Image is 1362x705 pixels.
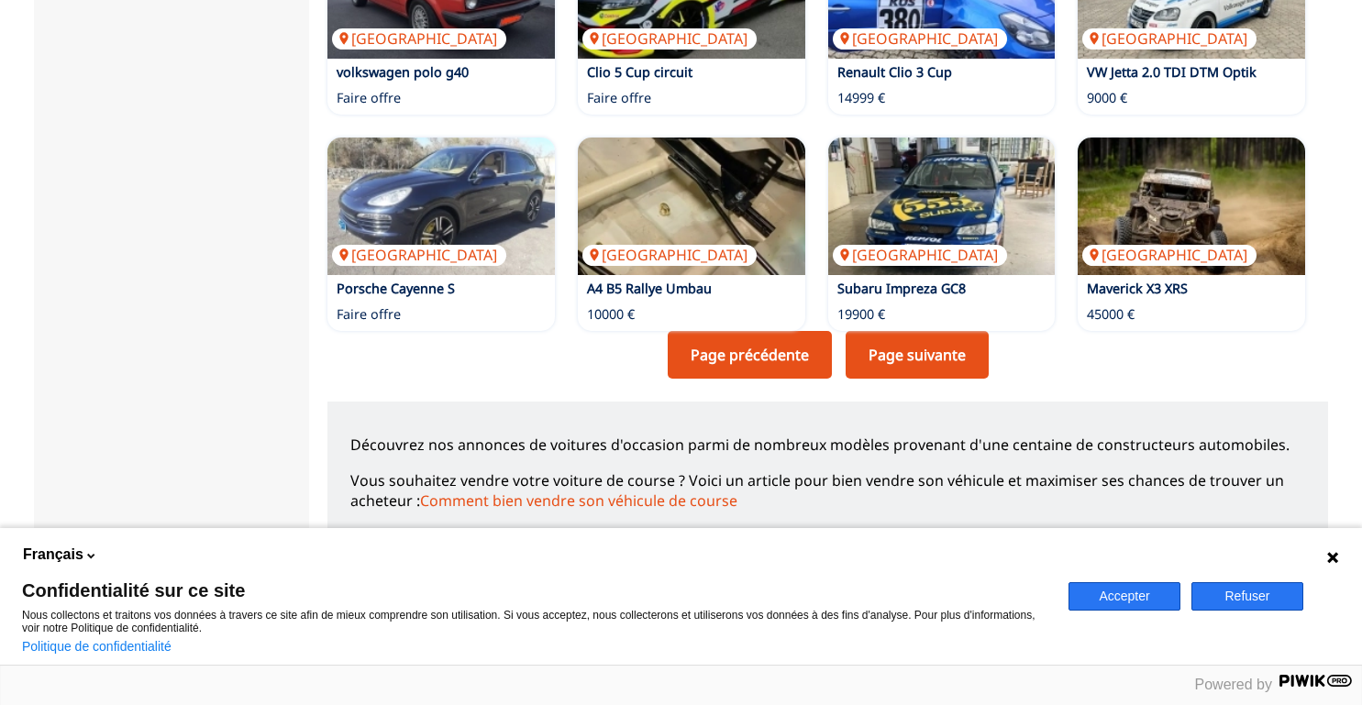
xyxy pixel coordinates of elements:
[582,28,757,49] p: [GEOGRAPHIC_DATA]
[833,245,1007,265] p: [GEOGRAPHIC_DATA]
[332,28,506,49] p: [GEOGRAPHIC_DATA]
[1082,28,1257,49] p: [GEOGRAPHIC_DATA]
[23,545,83,565] span: Français
[22,639,172,654] a: Politique de confidentialité
[587,280,712,297] a: A4 B5 Rallye Umbau
[350,470,1305,512] p: Vous souhaitez vendre votre voiture de course ? Voici un article pour bien vendre son véhicule et...
[420,490,737,511] a: Comment bien vendre son véhicule de course
[337,63,469,81] a: volkswagen polo g40
[337,280,455,297] a: Porsche Cayenne S
[327,138,555,275] a: Porsche Cayenne S[GEOGRAPHIC_DATA]
[1087,305,1135,324] p: 45000 €
[337,305,401,324] p: Faire offre
[833,28,1007,49] p: [GEOGRAPHIC_DATA]
[22,581,1046,600] span: Confidentialité sur ce site
[327,138,555,275] img: Porsche Cayenne S
[1078,138,1305,275] img: Maverick X3 XRS
[332,245,506,265] p: [GEOGRAPHIC_DATA]
[1087,89,1127,107] p: 9000 €
[1082,245,1257,265] p: [GEOGRAPHIC_DATA]
[837,89,885,107] p: 14999 €
[1078,138,1305,275] a: Maverick X3 XRS[GEOGRAPHIC_DATA]
[578,138,805,275] img: A4 B5 Rallye Umbau
[1195,677,1273,692] span: Powered by
[587,305,635,324] p: 10000 €
[828,138,1056,275] img: Subaru Impreza GC8
[837,305,885,324] p: 19900 €
[846,331,989,379] a: Page suivante
[22,609,1046,634] p: Nous collectons et traitons vos données à travers ce site afin de mieux comprendre son utilisatio...
[1191,582,1303,611] button: Refuser
[1087,280,1188,297] a: Maverick X3 XRS
[1069,582,1180,611] button: Accepter
[578,138,805,275] a: A4 B5 Rallye Umbau[GEOGRAPHIC_DATA]
[837,280,966,297] a: Subaru Impreza GC8
[350,435,1305,455] p: Découvrez nos annonces de voitures d'occasion parmi de nombreux modèles provenant d'une centaine ...
[668,331,832,379] a: Page précédente
[582,245,757,265] p: [GEOGRAPHIC_DATA]
[1087,63,1257,81] a: VW Jetta 2.0 TDI DTM Optik
[337,89,401,107] p: Faire offre
[837,63,952,81] a: Renault Clio 3 Cup
[828,138,1056,275] a: Subaru Impreza GC8[GEOGRAPHIC_DATA]
[587,63,692,81] a: Clio 5 Cup circuit
[587,89,651,107] p: Faire offre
